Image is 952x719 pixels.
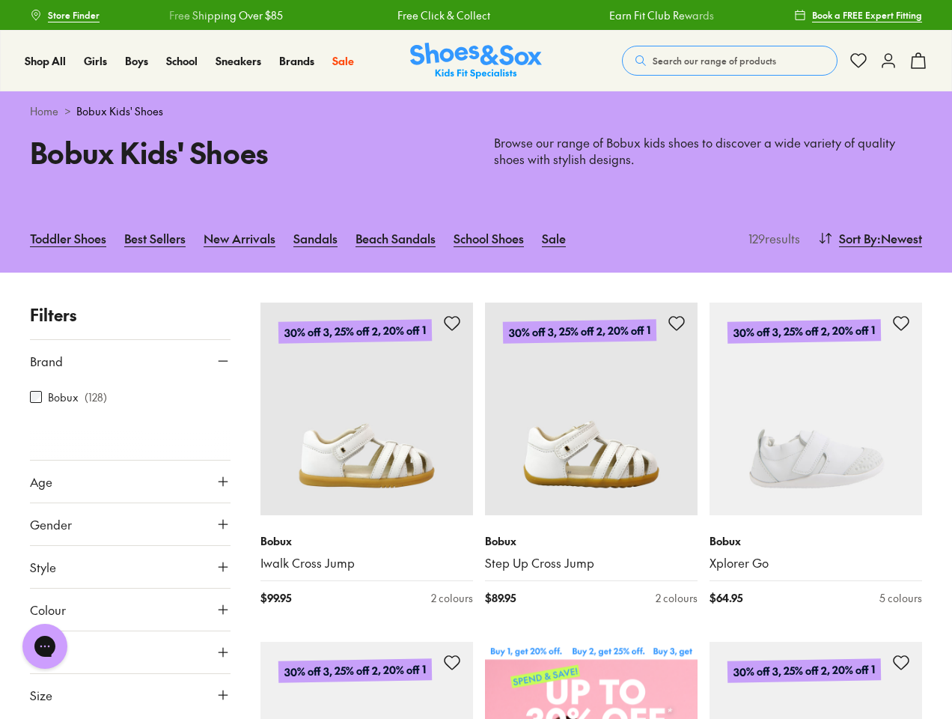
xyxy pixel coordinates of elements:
[656,590,698,606] div: 2 colours
[204,222,275,255] a: New Arrivals
[727,319,881,344] p: 30% off 3, 25% off 2, 20% off 1
[25,53,66,68] span: Shop All
[30,131,458,174] h1: Bobux Kids' Shoes
[30,546,231,588] button: Style
[30,473,52,491] span: Age
[278,658,432,683] p: 30% off 3, 25% off 2, 20% off 1
[30,340,231,382] button: Brand
[710,555,922,571] a: Xplorer Go
[609,7,714,23] a: Earn Fit Club Rewards
[710,590,742,606] span: $ 64.95
[124,222,186,255] a: Best Sellers
[485,590,516,606] span: $ 89.95
[30,503,231,545] button: Gender
[332,53,354,68] span: Sale
[622,46,837,76] button: Search our range of products
[494,135,922,168] p: Browse our range of Bobux kids shoes to discover a wide variety of quality shoes with stylish des...
[30,631,231,673] button: Price
[166,53,198,69] a: School
[76,103,163,119] span: Bobux Kids' Shoes
[30,222,106,255] a: Toddler Shoes
[48,389,79,405] label: Bobux
[30,686,52,704] span: Size
[30,674,231,716] button: Size
[710,303,922,515] a: 30% off 3, 25% off 2, 20% off 1
[710,533,922,549] p: Bobux
[30,461,231,503] button: Age
[410,43,542,79] a: Shoes & Sox
[84,53,107,69] a: Girls
[15,619,75,674] iframe: Gorgias live chat messenger
[30,352,63,370] span: Brand
[332,53,354,69] a: Sale
[812,8,922,22] span: Book a FREE Expert Fitting
[542,222,566,255] a: Sale
[30,1,100,28] a: Store Finder
[485,533,698,549] p: Bobux
[169,7,283,23] a: Free Shipping Over $85
[279,53,314,68] span: Brands
[877,229,922,247] span: : Newest
[279,53,314,69] a: Brands
[818,222,922,255] button: Sort By:Newest
[30,601,66,619] span: Colour
[260,533,473,549] p: Bobux
[30,515,72,533] span: Gender
[216,53,261,68] span: Sneakers
[727,658,881,683] p: 30% off 3, 25% off 2, 20% off 1
[260,555,473,571] a: Iwalk Cross Jump
[48,8,100,22] span: Store Finder
[84,53,107,68] span: Girls
[410,43,542,79] img: SNS_Logo_Responsive.svg
[30,589,231,631] button: Colour
[260,303,473,515] a: 30% off 3, 25% off 2, 20% off 1
[25,53,66,69] a: Shop All
[30,303,231,327] p: Filters
[794,1,922,28] a: Book a FREE Expert Fitting
[216,53,261,69] a: Sneakers
[278,319,432,344] p: 30% off 3, 25% off 2, 20% off 1
[125,53,148,69] a: Boys
[397,7,490,23] a: Free Click & Collect
[503,319,656,344] p: 30% off 3, 25% off 2, 20% off 1
[260,590,291,606] span: $ 99.95
[125,53,148,68] span: Boys
[293,222,338,255] a: Sandals
[30,103,58,119] a: Home
[879,590,922,606] div: 5 colours
[85,389,107,405] p: ( 128 )
[485,555,698,571] a: Step Up Cross Jump
[356,222,436,255] a: Beach Sandals
[166,53,198,68] span: School
[485,303,698,515] a: 30% off 3, 25% off 2, 20% off 1
[454,222,524,255] a: School Shoes
[653,54,776,67] span: Search our range of products
[431,590,473,606] div: 2 colours
[839,229,877,247] span: Sort By
[742,229,800,247] p: 129 results
[30,558,56,576] span: Style
[30,103,922,119] div: >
